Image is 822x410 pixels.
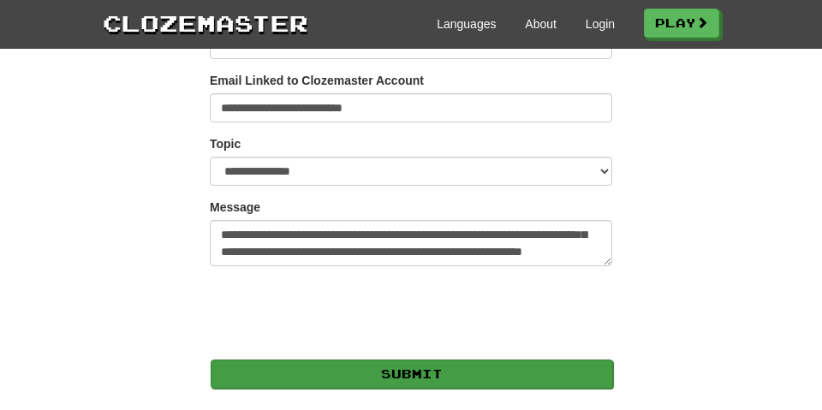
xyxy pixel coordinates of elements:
label: Email Linked to Clozemaster Account [210,72,424,89]
a: Play [644,9,719,38]
a: Login [586,15,615,33]
a: Clozemaster [103,7,308,39]
a: About [525,15,557,33]
label: Message [210,199,260,216]
iframe: reCAPTCHA [210,279,470,346]
a: Languages [437,15,496,33]
label: Topic [210,135,241,152]
button: Submit [211,359,613,389]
